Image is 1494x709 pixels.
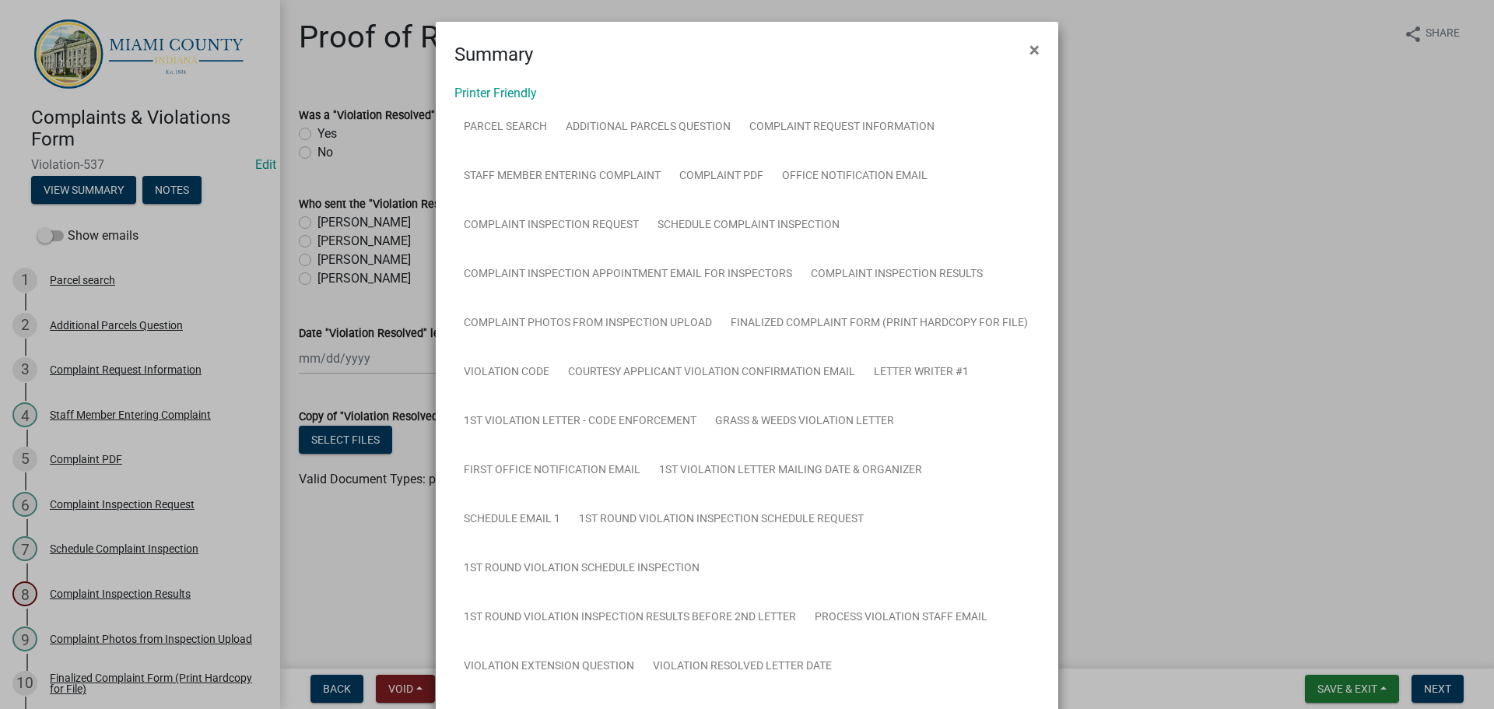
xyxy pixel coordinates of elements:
[706,397,903,447] a: Grass & Weeds Violation Letter
[650,446,931,496] a: 1st Violation Letter Mailing Date & Organizer
[454,86,537,100] a: Printer Friendly
[1017,28,1052,72] button: Close
[454,201,648,251] a: Complaint Inspection Request
[648,201,849,251] a: Schedule Complaint Inspection
[773,152,937,202] a: Office Notification Email
[559,348,864,398] a: Courtesy Applicant Violation Confirmation Email
[805,593,997,643] a: Process Violation Staff Email
[454,642,644,692] a: Violation Extension Question
[454,103,556,153] a: Parcel search
[454,544,709,594] a: 1st Round Violation Schedule Inspection
[721,299,1037,349] a: Finalized Complaint Form (Print Hardcopy for File)
[454,250,801,300] a: Complaint Inspection Appointment Email for Inspectors
[454,152,670,202] a: Staff Member Entering Complaint
[454,593,805,643] a: 1st Round Violation Inspection Results Before 2nd Letter
[556,103,740,153] a: Additional Parcels Question
[644,642,841,692] a: Violation Resolved Letter Date
[454,40,533,68] h4: Summary
[454,299,721,349] a: Complaint Photos from Inspection Upload
[454,348,559,398] a: Violation Code
[454,495,570,545] a: Schedule Email 1
[670,152,773,202] a: Complaint PDF
[1029,39,1040,61] span: ×
[801,250,992,300] a: Complaint Inspection Results
[570,495,873,545] a: 1st Round Violation Inspection Schedule Request
[740,103,944,153] a: Complaint Request Information
[864,348,978,398] a: Letter Writer #1
[454,397,706,447] a: 1st Violation Letter - Code Enforcement
[454,446,650,496] a: First Office Notification Email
